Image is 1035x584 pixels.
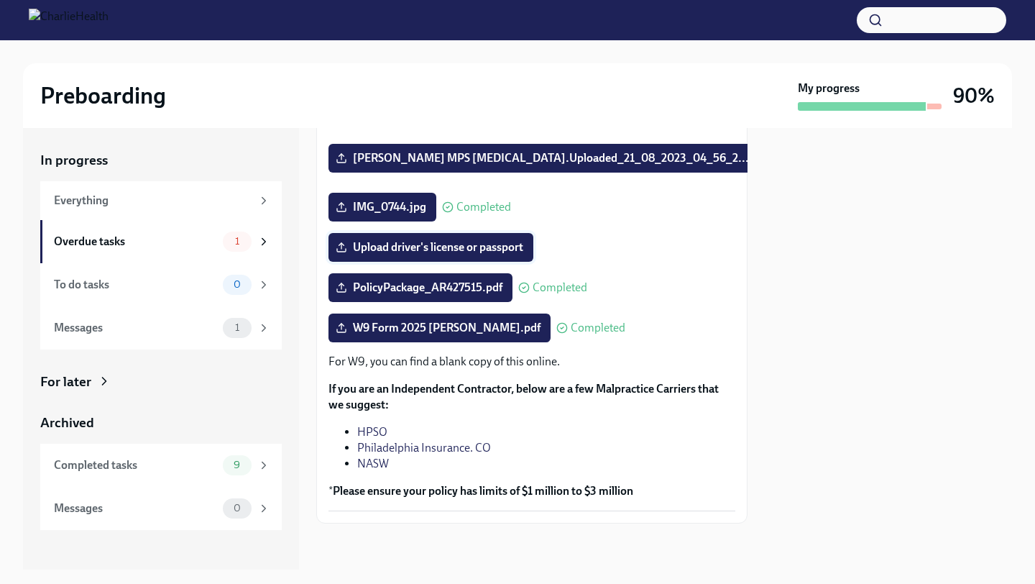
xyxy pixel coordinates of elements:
a: Everything [40,181,282,220]
div: Completed tasks [54,457,217,473]
div: For later [40,373,91,391]
a: To do tasks0 [40,263,282,306]
span: 1 [226,322,248,333]
h2: Preboarding [40,81,166,110]
img: CharlieHealth [29,9,109,32]
label: IMG_0744.jpg [328,193,436,222]
label: Upload driver's license or passport [328,233,533,262]
div: Everything [54,193,252,209]
span: Completed [456,201,511,213]
a: Messages1 [40,306,282,350]
strong: My progress [798,81,860,96]
span: [PERSON_NAME] MPS [MEDICAL_DATA].Uploaded_21_08_2023_04_56_2... [339,151,749,165]
span: PolicyPackage_AR427515.pdf [339,280,502,295]
span: Completed [533,282,587,293]
span: 0 [225,503,249,514]
a: In progress [40,151,282,170]
a: Philadelphia Insurance. CO [357,441,491,455]
p: For W9, you can find a blank copy of this online. [328,354,735,370]
label: W9 Form 2025 [PERSON_NAME].pdf [328,314,551,342]
a: Overdue tasks1 [40,220,282,263]
h3: 90% [953,83,995,109]
label: [PERSON_NAME] MPS [MEDICAL_DATA].Uploaded_21_08_2023_04_56_2... [328,144,759,173]
a: Completed tasks9 [40,444,282,487]
span: IMG_0744.jpg [339,200,426,214]
div: Messages [54,501,217,516]
a: NASW [357,457,389,470]
span: 0 [225,279,249,290]
strong: Please ensure your policy has limits of $1 million to $3 million [333,484,633,498]
label: PolicyPackage_AR427515.pdf [328,273,512,302]
span: Completed [571,322,625,334]
a: HPSO [357,425,387,439]
strong: If you are an Independent Contractor, below are a few Malpractice Carriers that we suggest: [328,382,719,411]
span: Upload driver's license or passport [339,240,523,255]
a: Archived [40,414,282,432]
div: Overdue tasks [54,234,217,250]
a: Messages0 [40,487,282,530]
div: To do tasks [54,277,217,293]
span: 9 [225,460,249,470]
a: For later [40,373,282,391]
span: W9 Form 2025 [PERSON_NAME].pdf [339,321,540,335]
div: Messages [54,320,217,336]
span: 1 [226,236,248,247]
